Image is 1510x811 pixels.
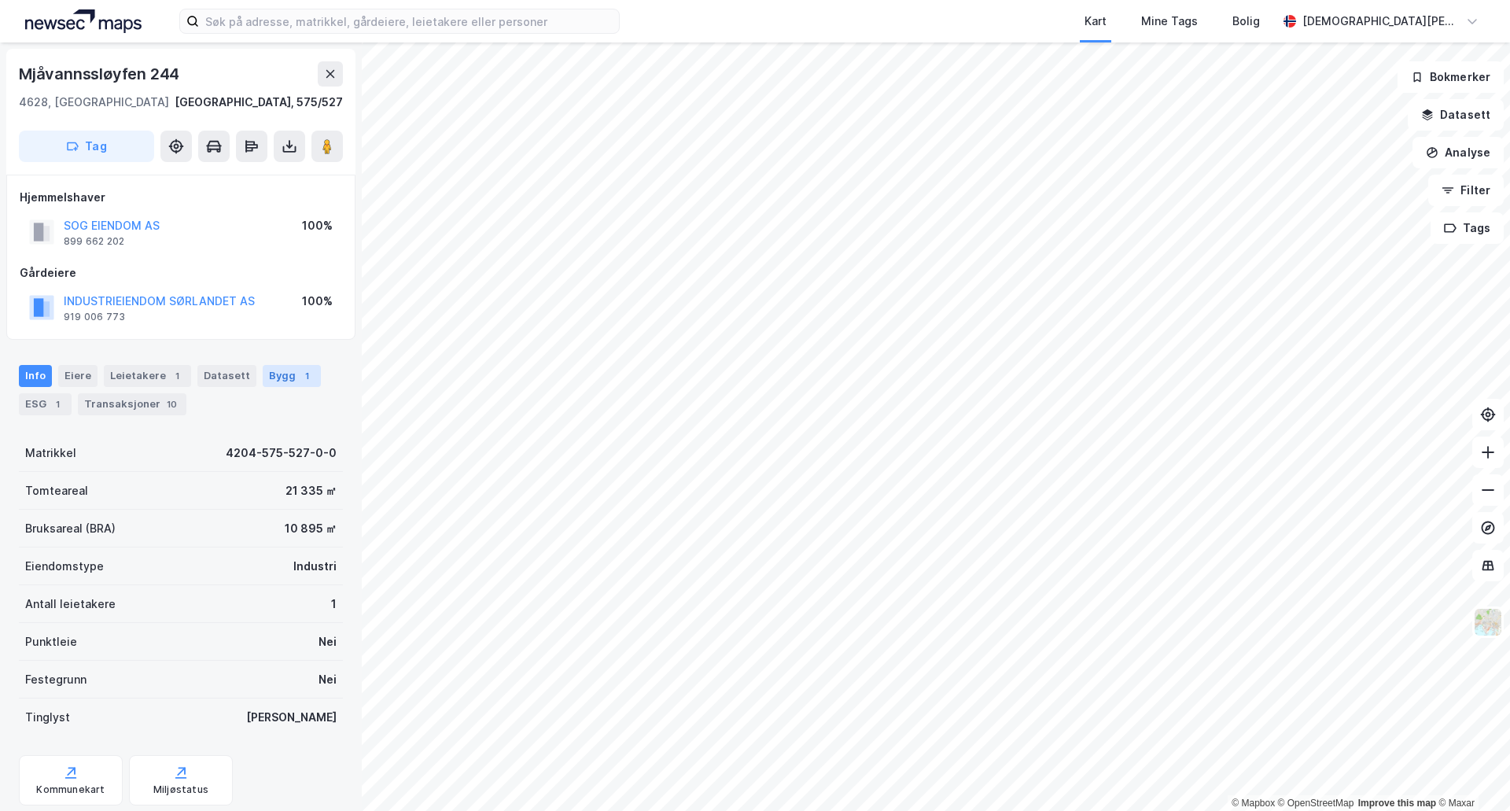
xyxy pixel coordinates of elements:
div: Datasett [197,365,256,387]
a: Improve this map [1358,798,1436,809]
div: Bruksareal (BRA) [25,519,116,538]
a: OpenStreetMap [1278,798,1354,809]
div: Tomteareal [25,481,88,500]
div: Hjemmelshaver [20,188,342,207]
img: Z [1473,607,1503,637]
div: 1 [299,368,315,384]
button: Tag [19,131,154,162]
input: Søk på adresse, matrikkel, gårdeiere, leietakere eller personer [199,9,619,33]
button: Tags [1431,212,1504,244]
div: 21 335 ㎡ [285,481,337,500]
div: [PERSON_NAME] [246,708,337,727]
div: Transaksjoner [78,393,186,415]
div: 1 [50,396,65,412]
div: 4204-575-527-0-0 [226,444,337,463]
div: Nei [319,632,337,651]
div: 899 662 202 [64,235,124,248]
div: Punktleie [25,632,77,651]
div: Gårdeiere [20,264,342,282]
div: Matrikkel [25,444,76,463]
button: Datasett [1408,99,1504,131]
div: 10 [164,396,180,412]
div: 100% [302,292,333,311]
div: Industri [293,557,337,576]
div: 1 [331,595,337,614]
div: ESG [19,393,72,415]
div: Kart [1085,12,1107,31]
div: Bolig [1232,12,1260,31]
div: 10 895 ㎡ [285,519,337,538]
div: Mine Tags [1141,12,1198,31]
div: Kommunekart [36,783,105,796]
div: Kontrollprogram for chat [1431,735,1510,811]
div: 1 [169,368,185,384]
div: 4628, [GEOGRAPHIC_DATA] [19,93,169,112]
div: [GEOGRAPHIC_DATA], 575/527 [175,93,343,112]
button: Filter [1428,175,1504,206]
div: Antall leietakere [25,595,116,614]
iframe: Chat Widget [1431,735,1510,811]
button: Bokmerker [1398,61,1504,93]
div: Leietakere [104,365,191,387]
div: Bygg [263,365,321,387]
div: 919 006 773 [64,311,125,323]
div: Info [19,365,52,387]
a: Mapbox [1232,798,1275,809]
div: Festegrunn [25,670,87,689]
div: Nei [319,670,337,689]
div: Eiendomstype [25,557,104,576]
div: [DEMOGRAPHIC_DATA][PERSON_NAME] [1302,12,1460,31]
img: logo.a4113a55bc3d86da70a041830d287a7e.svg [25,9,142,33]
div: Tinglyst [25,708,70,727]
button: Analyse [1412,137,1504,168]
div: Miljøstatus [153,783,208,796]
div: Eiere [58,365,98,387]
div: Mjåvannssløyfen 244 [19,61,182,87]
div: 100% [302,216,333,235]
